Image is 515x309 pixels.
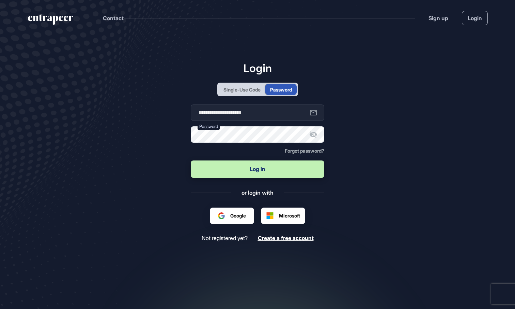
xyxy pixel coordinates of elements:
[270,86,292,93] div: Password
[191,61,324,74] h1: Login
[198,123,220,130] label: Password
[191,160,324,178] button: Log in
[27,14,74,27] a: entrapeer-logo
[279,212,300,219] span: Microsoft
[462,11,488,25] a: Login
[202,235,248,241] span: Not registered yet?
[258,235,314,241] span: Create a free account
[223,86,261,93] div: Single-Use Code
[285,148,324,154] a: Forgot password?
[103,14,124,23] button: Contact
[428,14,448,22] a: Sign up
[258,235,314,241] a: Create a free account
[241,189,274,196] div: or login with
